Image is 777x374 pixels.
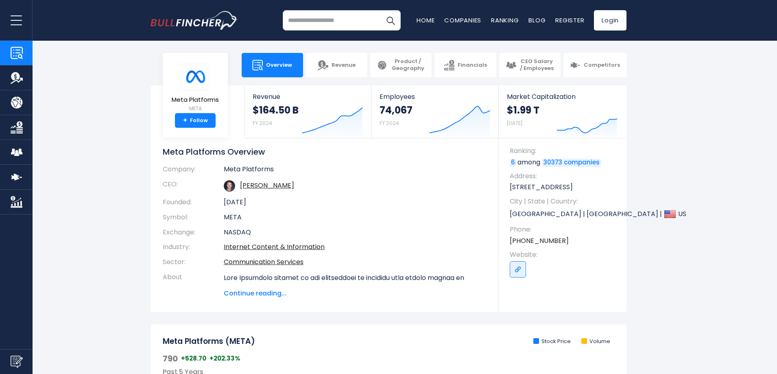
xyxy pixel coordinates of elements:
td: NASDAQ [224,225,486,240]
a: Overview [242,53,303,77]
a: Ranking [491,16,519,24]
span: CEO Salary / Employees [519,58,554,72]
span: Employees [380,93,490,101]
th: Industry: [163,240,224,255]
strong: $164.50 B [253,104,299,116]
a: Communication Services [224,257,303,267]
a: Go to homepage [151,11,238,30]
a: Login [594,10,626,31]
span: City | State | Country: [510,197,618,206]
a: Home [417,16,434,24]
a: Go to link [510,261,526,278]
li: Volume [581,338,610,345]
small: FY 2024 [253,120,272,127]
td: Meta Platforms [224,165,486,177]
td: META [224,210,486,225]
a: Companies [444,16,481,24]
a: Revenue [306,53,367,77]
span: Continue reading... [224,289,486,298]
span: +202.33% [210,354,240,363]
span: +528.70 [181,354,206,363]
strong: $1.99 T [507,104,539,116]
span: Website: [510,250,618,259]
span: Product / Geography [391,58,425,72]
a: Employees 74,067 FY 2024 [371,85,498,138]
p: [GEOGRAPHIC_DATA] | [GEOGRAPHIC_DATA] | US [510,208,618,220]
span: 790 [163,353,178,364]
li: Stock Price [533,338,571,345]
span: Ranking: [510,147,618,155]
h1: Meta Platforms Overview [163,147,486,157]
a: ceo [240,181,294,190]
small: META [172,105,219,112]
h2: Meta Platforms (META) [163,337,255,347]
span: Phone: [510,225,618,234]
a: Financials [434,53,496,77]
img: mark-zuckerberg.jpg [224,180,235,192]
th: Company: [163,165,224,177]
span: Market Capitalization [507,93,618,101]
th: About [163,270,224,298]
a: Product / Geography [370,53,432,77]
a: Blog [528,16,546,24]
p: [STREET_ADDRESS] [510,183,618,192]
strong: + [183,117,187,124]
span: Overview [266,62,292,69]
th: Exchange: [163,225,224,240]
a: 6 [510,159,516,167]
a: Market Capitalization $1.99 T [DATE] [499,85,626,138]
a: 30373 companies [542,159,601,167]
th: Symbol: [163,210,224,225]
th: CEO: [163,177,224,195]
img: bullfincher logo [151,11,238,30]
span: Revenue [332,62,356,69]
span: Competitors [584,62,620,69]
button: Search [380,10,401,31]
span: Meta Platforms [172,96,219,103]
a: CEO Salary / Employees [499,53,561,77]
a: Revenue $164.50 B FY 2024 [244,85,371,138]
small: FY 2024 [380,120,399,127]
a: Register [555,16,584,24]
strong: 74,067 [380,104,413,116]
a: [PHONE_NUMBER] [510,236,569,245]
a: +Follow [175,113,216,128]
a: Meta Platforms META [171,63,219,114]
small: [DATE] [507,120,522,127]
span: Address: [510,172,618,181]
span: Financials [458,62,487,69]
td: [DATE] [224,195,486,210]
a: Internet Content & Information [224,242,325,252]
p: among [510,158,618,167]
th: Founded: [163,195,224,210]
th: Sector: [163,255,224,270]
span: Revenue [253,93,363,101]
a: Competitors [563,53,626,77]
